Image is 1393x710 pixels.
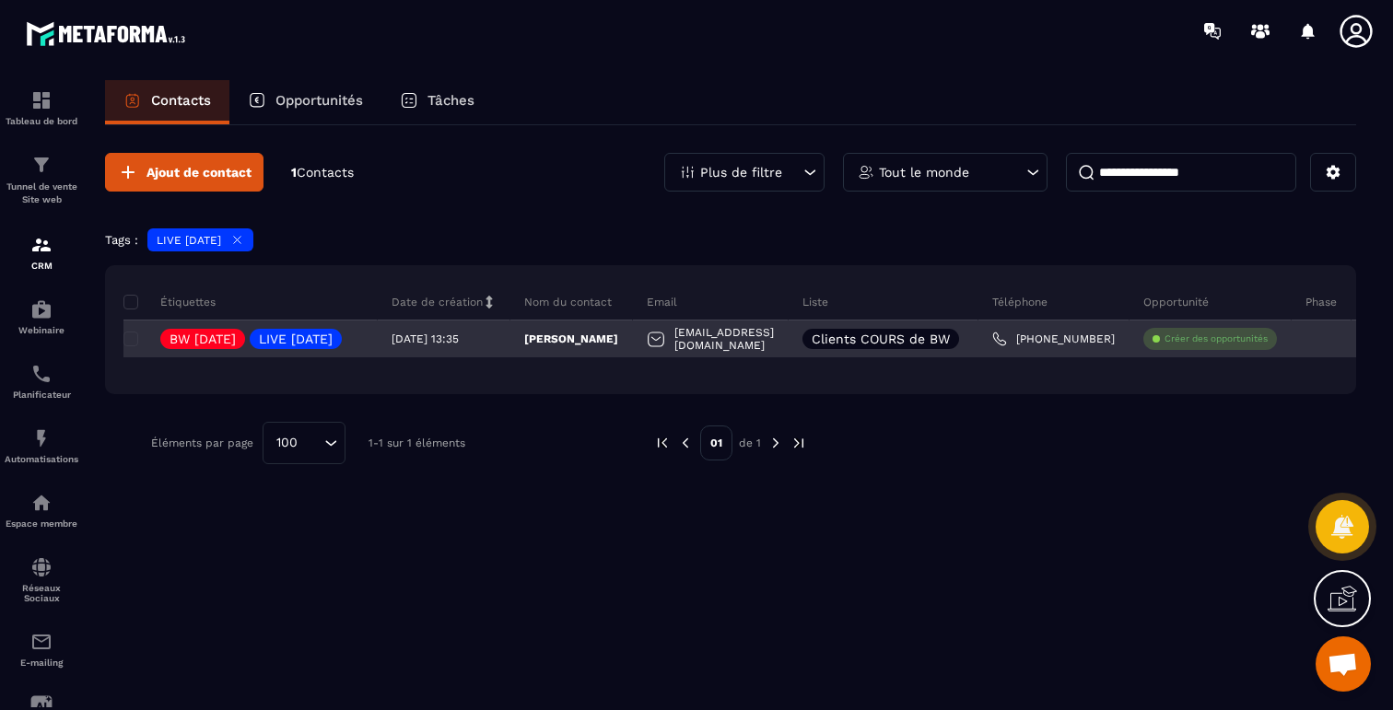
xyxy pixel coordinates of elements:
[297,165,354,180] span: Contacts
[5,116,78,126] p: Tableau de bord
[1305,295,1337,309] p: Phase
[275,92,363,109] p: Opportunités
[30,234,53,256] img: formation
[1165,332,1268,345] p: Créer des opportunités
[5,413,78,478] a: automationsautomationsAutomatisations
[381,80,493,124] a: Tâches
[5,325,78,335] p: Webinaire
[992,332,1115,346] a: [PHONE_NUMBER]
[30,492,53,514] img: automations
[700,166,782,179] p: Plus de filtre
[270,433,304,453] span: 100
[992,295,1048,309] p: Téléphone
[739,436,761,450] p: de 1
[677,435,694,451] img: prev
[123,295,216,309] p: Étiquettes
[151,436,253,449] p: Éléments par page
[105,233,138,247] p: Tags :
[5,76,78,140] a: formationformationTableau de bord
[30,89,53,111] img: formation
[1143,295,1209,309] p: Opportunité
[5,617,78,681] a: emailemailE-mailing
[30,427,53,449] img: automations
[5,478,78,542] a: automationsautomationsEspace membre
[30,631,53,653] img: email
[30,556,53,578] img: social-network
[5,518,78,529] p: Espace membre
[5,583,78,603] p: Réseaux Sociaux
[647,295,677,309] p: Email
[304,433,320,453] input: Search for option
[5,454,78,464] p: Automatisations
[105,153,263,192] button: Ajout de contact
[229,80,381,124] a: Opportunités
[5,285,78,349] a: automationsautomationsWebinaire
[879,166,969,179] p: Tout le monde
[767,435,784,451] img: next
[524,332,618,346] p: [PERSON_NAME]
[5,220,78,285] a: formationformationCRM
[5,261,78,271] p: CRM
[259,332,333,345] p: LIVE [DATE]
[5,140,78,220] a: formationformationTunnel de vente Site web
[369,436,465,449] p: 1-1 sur 1 éléments
[151,92,211,109] p: Contacts
[26,17,192,51] img: logo
[5,390,78,400] p: Planificateur
[1316,636,1371,692] div: Ouvrir le chat
[5,658,78,668] p: E-mailing
[392,332,459,345] p: [DATE] 13:35
[524,295,612,309] p: Nom du contact
[5,180,78,206] p: Tunnel de vente Site web
[291,164,354,181] p: 1
[802,295,828,309] p: Liste
[157,234,221,247] p: LIVE [DATE]
[5,349,78,413] a: schedulerschedulerPlanificateur
[654,435,671,451] img: prev
[812,332,950,345] p: Clients COURS de BW
[790,435,807,451] img: next
[30,298,53,320] img: automations
[700,425,732,460] p: 01
[392,295,483,309] p: Date de création
[427,92,474,109] p: Tâches
[30,154,53,176] img: formation
[146,163,252,181] span: Ajout de contact
[170,332,236,345] p: BW [DATE]
[263,422,345,464] div: Search for option
[5,542,78,617] a: social-networksocial-networkRéseaux Sociaux
[30,363,53,385] img: scheduler
[105,80,229,124] a: Contacts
